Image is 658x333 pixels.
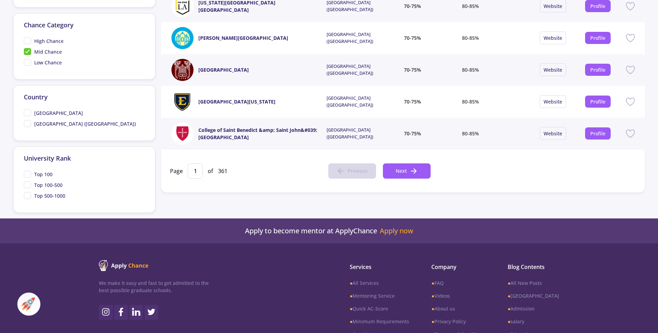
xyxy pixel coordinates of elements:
button: Website [540,31,566,44]
a: ●Minimum Requirements [350,318,409,325]
a: Profile [590,35,605,41]
a: Apply now [380,227,413,235]
p: We make it easy and fast to get admitted to the best possible graduate schools. [99,279,209,294]
button: Website [540,127,566,140]
button: Website [540,63,566,76]
span: [GEOGRAPHIC_DATA] ([GEOGRAPHIC_DATA]) [327,95,404,108]
span: [GEOGRAPHIC_DATA] ([GEOGRAPHIC_DATA]) [327,63,404,76]
a: ●Mentoring Service [350,292,409,299]
span: 80-85% [462,130,479,137]
span: 70-75% [404,130,421,137]
img: ApplyChance logo [99,260,149,271]
a: [PERSON_NAME][GEOGRAPHIC_DATA] [198,34,288,42]
b: ● [431,318,434,325]
span: Top 100-500 [34,181,63,189]
span: Top 500-1000 [34,192,65,199]
a: ●[GEOGRAPHIC_DATA] [508,292,559,299]
button: Website [540,95,566,108]
span: 80-85% [462,2,479,10]
a: Profile [590,98,605,105]
button: Profile [585,64,611,76]
p: Chance Category [24,20,145,30]
span: Company [431,263,485,271]
a: ●Privacy Policy [431,318,485,325]
b: ● [508,292,510,299]
span: 70-75% [404,66,421,73]
b: ● [350,280,352,286]
img: ac-market [21,297,35,311]
span: Mid Chance [34,48,62,55]
a: ●Admission [508,305,559,312]
button: Profile [585,96,611,108]
a: Website [544,35,562,41]
p: Country [24,92,145,102]
span: Low Chance [34,59,62,66]
button: Previous [328,163,376,179]
span: Next [396,167,407,174]
a: ●About us [431,305,485,312]
b: ● [508,305,510,312]
b: ● [431,292,434,299]
span: Services [350,263,409,271]
span: High Chance [34,37,64,45]
span: Page [170,167,183,175]
span: [GEOGRAPHIC_DATA] [34,109,83,117]
b: ● [431,280,434,286]
b: ● [508,280,510,286]
b: ● [508,318,510,325]
a: Website [544,98,562,105]
button: Profile [585,32,611,44]
span: [GEOGRAPHIC_DATA] ([GEOGRAPHIC_DATA]) [34,120,136,127]
a: ●Quick AC-Score [350,305,409,312]
a: Profile [590,66,605,73]
span: 361 [218,167,227,175]
a: Profile [590,130,605,137]
a: ●All Services [350,279,409,287]
button: Next [383,163,431,179]
span: Previous [348,167,368,174]
span: Blog Contents [508,263,559,271]
a: ●All New Posts [508,279,559,287]
span: 70-75% [404,34,421,42]
b: ● [350,318,352,325]
a: ●salary [508,318,559,325]
a: [GEOGRAPHIC_DATA] [198,66,249,73]
span: Top 100 [34,171,53,178]
span: [GEOGRAPHIC_DATA] ([GEOGRAPHIC_DATA]) [327,31,404,45]
span: of [208,167,213,175]
a: [GEOGRAPHIC_DATA][US_STATE] [198,98,275,105]
a: Website [544,3,562,9]
a: ●FAQ [431,279,485,287]
span: 80-85% [462,66,479,73]
b: ● [431,305,434,312]
a: Website [544,66,562,73]
a: Website [544,130,562,137]
span: 80-85% [462,98,479,105]
b: ● [350,305,352,312]
span: 80-85% [462,34,479,42]
a: ●Videos [431,292,485,299]
a: College of Saint Benedict &amp; Saint John&#039;[GEOGRAPHIC_DATA] [198,126,318,141]
a: Profile [590,3,605,9]
span: 70-75% [404,98,421,105]
b: ● [350,292,352,299]
p: University Rank [24,154,145,163]
button: Profile [585,127,611,139]
span: [GEOGRAPHIC_DATA] ([GEOGRAPHIC_DATA]) [327,127,404,140]
span: 70-75% [404,2,421,10]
